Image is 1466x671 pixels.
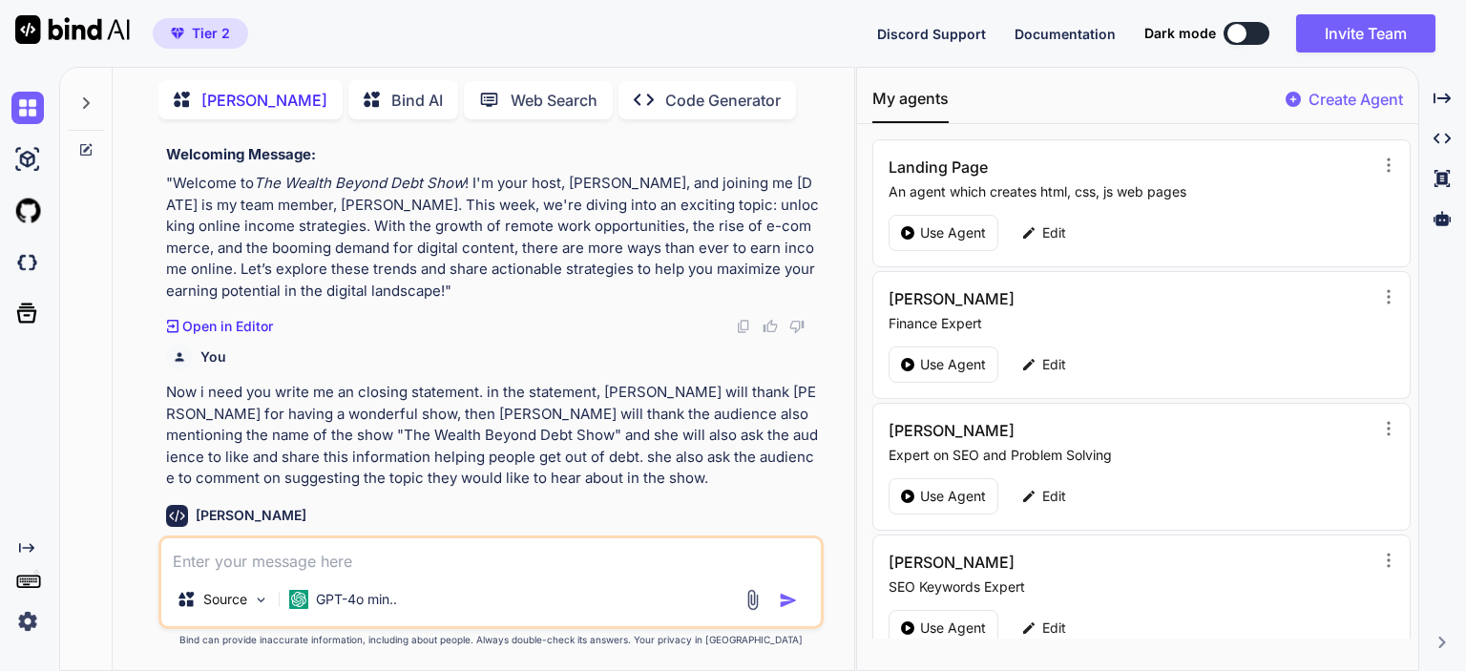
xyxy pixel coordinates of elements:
h3: [PERSON_NAME] [889,551,1227,574]
button: My agents [872,87,949,123]
p: Edit [1042,355,1066,374]
p: "Welcome to ! I'm your host, [PERSON_NAME], and joining me [DATE] is my team member, [PERSON_NAME... [166,173,820,302]
img: chat [11,92,44,124]
em: The Wealth Beyond Debt Show [254,174,465,192]
p: Use Agent [920,355,986,374]
h3: [PERSON_NAME] [889,419,1227,442]
p: Code Generator [665,89,781,112]
p: Use Agent [920,619,986,638]
img: icon [779,591,798,610]
p: [PERSON_NAME] [201,89,327,112]
p: Create Agent [1309,88,1403,111]
span: Documentation [1015,26,1116,42]
p: Finance Expert [889,314,1372,333]
img: settings [11,605,44,638]
p: Expert on SEO and Problem Solving [889,446,1372,465]
span: Tier 2 [192,24,230,43]
p: Web Search [511,89,597,112]
h6: [PERSON_NAME] [196,506,306,525]
img: Pick Models [253,592,269,608]
span: Dark mode [1144,24,1216,43]
h3: [PERSON_NAME] [889,287,1227,310]
p: Edit [1042,487,1066,506]
img: GPT-4o mini [289,590,308,609]
img: ai-studio [11,143,44,176]
button: Documentation [1015,24,1116,44]
button: Invite Team [1296,14,1435,52]
p: Now i need you write me an closing statement. in the statement, [PERSON_NAME] will thank [PERSON_... [166,382,820,490]
h6: You [200,347,226,367]
img: like [763,319,778,334]
p: SEO Keywords Expert [889,577,1372,597]
img: copy [736,319,751,334]
p: Use Agent [920,223,986,242]
img: premium [171,28,184,39]
p: Bind AI [391,89,443,112]
button: premiumTier 2 [153,18,248,49]
p: Use Agent [920,487,986,506]
img: darkCloudIdeIcon [11,246,44,279]
p: An agent which creates html, css, js web pages [889,182,1372,201]
p: Edit [1042,223,1066,242]
strong: Welcoming Message: [166,145,316,163]
p: Source [203,590,247,609]
button: Discord Support [877,24,986,44]
p: Bind can provide inaccurate information, including about people. Always double-check its answers.... [158,633,824,647]
img: githubLight [11,195,44,227]
p: GPT-4o min.. [316,590,397,609]
p: Edit [1042,619,1066,638]
p: Open in Editor [182,317,273,336]
img: dislike [789,319,805,334]
span: Discord Support [877,26,986,42]
img: Bind AI [15,15,130,44]
h3: Landing Page [889,156,1227,178]
img: attachment [742,589,764,611]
